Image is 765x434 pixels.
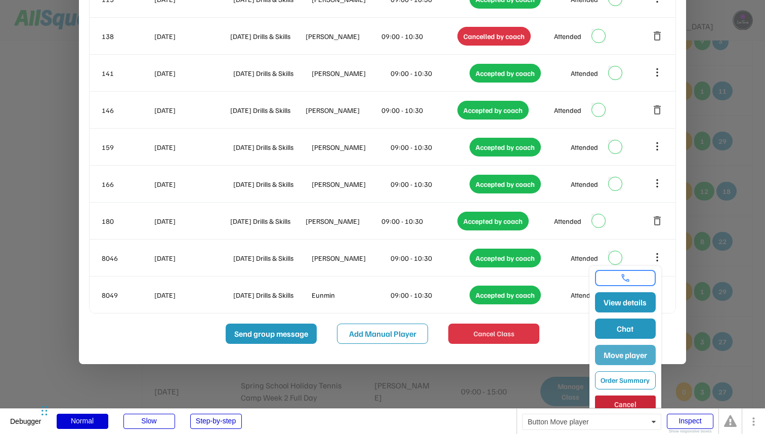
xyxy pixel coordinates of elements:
[190,414,242,429] div: Step-by-step
[595,345,656,365] button: Move player
[381,105,455,115] div: 09:00 - 10:30
[306,105,379,115] div: [PERSON_NAME]
[470,175,541,193] div: Accepted by coach
[230,216,304,226] div: [DATE] Drills & Skills
[595,396,656,414] button: Cancel
[470,286,541,304] div: Accepted by coach
[154,142,231,152] div: [DATE]
[595,319,656,339] button: Chat
[154,31,228,42] div: [DATE]
[154,253,231,263] div: [DATE]
[154,68,231,78] div: [DATE]
[102,253,152,263] div: 8046
[233,142,310,152] div: [DATE] Drills & Skills
[154,179,231,189] div: [DATE]
[651,30,663,42] button: delete
[154,216,228,226] div: [DATE]
[230,31,304,42] div: [DATE] Drills & Skills
[381,31,455,42] div: 09:00 - 10:30
[391,179,467,189] div: 09:00 - 10:30
[571,179,598,189] div: Attended
[102,68,152,78] div: 141
[571,290,598,300] div: Attended
[123,414,175,429] div: Slow
[312,68,389,78] div: [PERSON_NAME]
[470,64,541,83] div: Accepted by coach
[571,253,598,263] div: Attended
[651,104,663,116] button: delete
[667,414,713,429] div: Inspect
[306,31,379,42] div: [PERSON_NAME]
[306,216,379,226] div: [PERSON_NAME]
[571,142,598,152] div: Attended
[102,179,152,189] div: 166
[571,68,598,78] div: Attended
[448,324,539,344] button: Cancel Class
[554,31,581,42] div: Attended
[337,324,428,344] button: Add Manual Player
[470,249,541,267] div: Accepted by coach
[154,105,228,115] div: [DATE]
[230,105,304,115] div: [DATE] Drills & Skills
[457,101,529,120] div: Accepted by coach
[470,138,541,156] div: Accepted by coach
[102,31,152,42] div: 138
[522,414,661,430] div: Button Move player
[312,179,389,189] div: [PERSON_NAME]
[381,216,455,226] div: 09:00 - 10:30
[312,253,389,263] div: [PERSON_NAME]
[651,215,663,227] button: delete
[233,68,310,78] div: [DATE] Drills & Skills
[391,290,467,300] div: 09:00 - 10:30
[554,216,581,226] div: Attended
[391,142,467,152] div: 09:00 - 10:30
[102,290,152,300] div: 8049
[312,142,389,152] div: [PERSON_NAME]
[233,253,310,263] div: [DATE] Drills & Skills
[595,292,656,312] button: View details
[233,179,310,189] div: [DATE] Drills & Skills
[102,142,152,152] div: 159
[102,216,152,226] div: 180
[233,290,310,300] div: [DATE] Drills & Skills
[226,324,317,344] button: Send group message
[391,253,467,263] div: 09:00 - 10:30
[457,27,531,46] div: Cancelled by coach
[391,68,467,78] div: 09:00 - 10:30
[554,105,581,115] div: Attended
[312,290,389,300] div: Eunmin
[595,371,656,389] button: Order Summary
[457,212,529,230] div: Accepted by coach
[102,105,152,115] div: 146
[154,290,231,300] div: [DATE]
[57,414,108,429] div: Normal
[667,429,713,433] div: Show responsive boxes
